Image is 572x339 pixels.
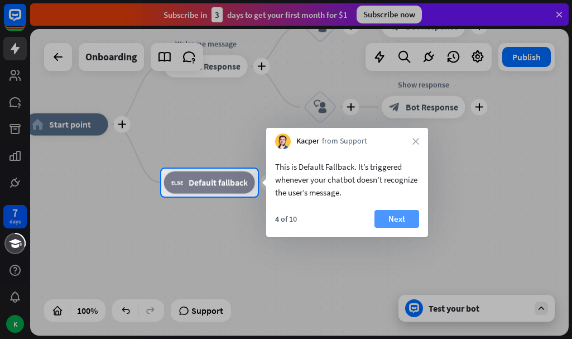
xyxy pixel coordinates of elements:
span: Default fallback [189,177,248,188]
i: block_fallback [171,177,183,188]
span: from Support [322,136,367,147]
div: 4 of 10 [275,214,297,224]
i: close [412,138,419,145]
button: Next [374,210,419,228]
button: Open LiveChat chat widget [9,4,42,38]
div: This is Default Fallback. It’s triggered whenever your chatbot doesn't recognize the user’s message. [275,160,419,199]
span: Kacper [296,136,319,147]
